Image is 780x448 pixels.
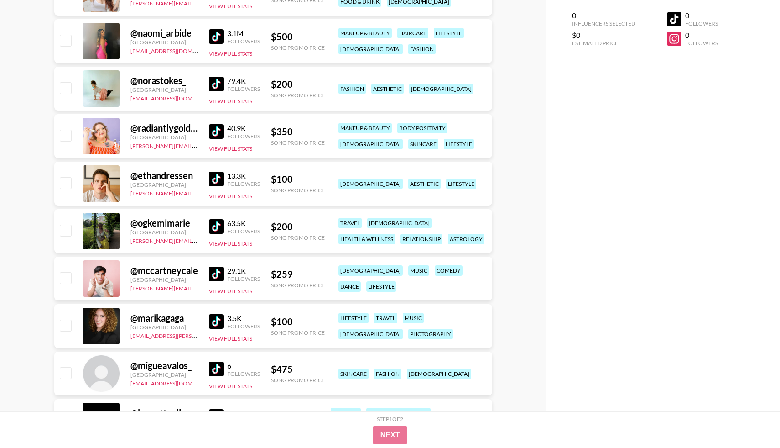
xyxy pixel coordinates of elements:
[685,31,718,40] div: 0
[444,139,474,149] div: lifestyle
[408,329,453,339] div: photography
[130,276,198,283] div: [GEOGRAPHIC_DATA]
[271,139,325,146] div: Song Promo Price
[227,219,260,228] div: 63.5K
[271,234,325,241] div: Song Promo Price
[408,179,441,189] div: aesthetic
[209,124,224,139] img: TikTok
[271,44,325,51] div: Song Promo Price
[271,316,325,327] div: $ 100
[338,329,403,339] div: [DEMOGRAPHIC_DATA]
[338,123,392,133] div: makeup & beauty
[338,313,369,323] div: lifestyle
[271,174,325,185] div: $ 100
[271,187,325,194] div: Song Promo Price
[408,139,438,149] div: skincare
[271,269,325,280] div: $ 259
[130,75,198,86] div: @ norastokes_
[338,234,395,244] div: health & wellness
[209,3,252,10] button: View Full Stats
[209,29,224,44] img: TikTok
[407,369,471,379] div: [DEMOGRAPHIC_DATA]
[227,314,260,323] div: 3.5K
[130,312,198,324] div: @ marikagaga
[408,265,429,276] div: music
[263,411,317,422] div: $ 500
[209,145,252,152] button: View Full Stats
[371,84,404,94] div: aesthetic
[338,218,362,228] div: travel
[130,141,265,149] a: [PERSON_NAME][EMAIL_ADDRESS][DOMAIN_NAME]
[685,20,718,27] div: Followers
[367,218,432,228] div: [DEMOGRAPHIC_DATA]
[209,383,252,390] button: View Full Stats
[227,124,260,133] div: 40.9K
[209,240,252,247] button: View Full Stats
[409,84,473,94] div: [DEMOGRAPHIC_DATA]
[227,171,260,180] div: 13.3K
[685,40,718,47] div: Followers
[227,370,260,377] div: Followers
[338,139,403,149] div: [DEMOGRAPHIC_DATA]
[227,180,260,187] div: Followers
[209,409,224,424] img: TikTok
[685,11,718,20] div: 0
[209,77,224,91] img: TikTok
[338,28,392,38] div: makeup & beauty
[130,134,198,141] div: [GEOGRAPHIC_DATA]
[227,133,260,140] div: Followers
[130,46,222,54] a: [EMAIL_ADDRESS][DOMAIN_NAME]
[271,79,325,90] div: $ 200
[374,313,397,323] div: travel
[130,331,265,339] a: [EMAIL_ADDRESS][PERSON_NAME][DOMAIN_NAME]
[227,85,260,92] div: Followers
[572,20,635,27] div: Influencers Selected
[130,93,222,102] a: [EMAIL_ADDRESS][DOMAIN_NAME]
[130,122,198,134] div: @ radiantlygolden
[130,360,198,371] div: @ migueavalos_
[130,324,198,331] div: [GEOGRAPHIC_DATA]
[435,265,463,276] div: comedy
[130,217,198,229] div: @ ogkemimarie
[209,314,224,329] img: TikTok
[331,408,361,418] div: lifestyle
[209,172,224,186] img: TikTok
[130,188,265,197] a: [PERSON_NAME][EMAIL_ADDRESS][DOMAIN_NAME]
[130,86,198,93] div: [GEOGRAPHIC_DATA]
[227,323,260,330] div: Followers
[227,29,260,38] div: 3.1M
[572,11,635,20] div: 0
[271,31,325,42] div: $ 500
[338,84,366,94] div: fashion
[227,38,260,45] div: Followers
[271,377,325,384] div: Song Promo Price
[130,378,222,387] a: [EMAIL_ADDRESS][DOMAIN_NAME]
[209,50,252,57] button: View Full Stats
[374,369,401,379] div: fashion
[338,265,403,276] div: [DEMOGRAPHIC_DATA]
[572,31,635,40] div: $0
[227,275,260,282] div: Followers
[209,219,224,234] img: TikTok
[130,229,198,236] div: [GEOGRAPHIC_DATA]
[366,408,431,418] div: [DEMOGRAPHIC_DATA]
[227,361,260,370] div: 6
[366,281,396,292] div: lifestyle
[400,234,442,244] div: relationship
[271,221,325,232] div: $ 200
[227,76,260,85] div: 79.4K
[130,39,198,46] div: [GEOGRAPHIC_DATA]
[130,181,198,188] div: [GEOGRAPHIC_DATA]
[338,179,403,189] div: [DEMOGRAPHIC_DATA]
[209,267,224,281] img: TikTok
[397,28,428,38] div: haircare
[209,193,252,200] button: View Full Stats
[373,426,407,444] button: Next
[446,179,476,189] div: lifestyle
[271,92,325,99] div: Song Promo Price
[338,44,403,54] div: [DEMOGRAPHIC_DATA]
[130,27,198,39] div: @ naomi_arbide
[572,40,635,47] div: Estimated Price
[130,407,198,419] div: @ barrettpall
[377,416,403,422] div: Step 1 of 2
